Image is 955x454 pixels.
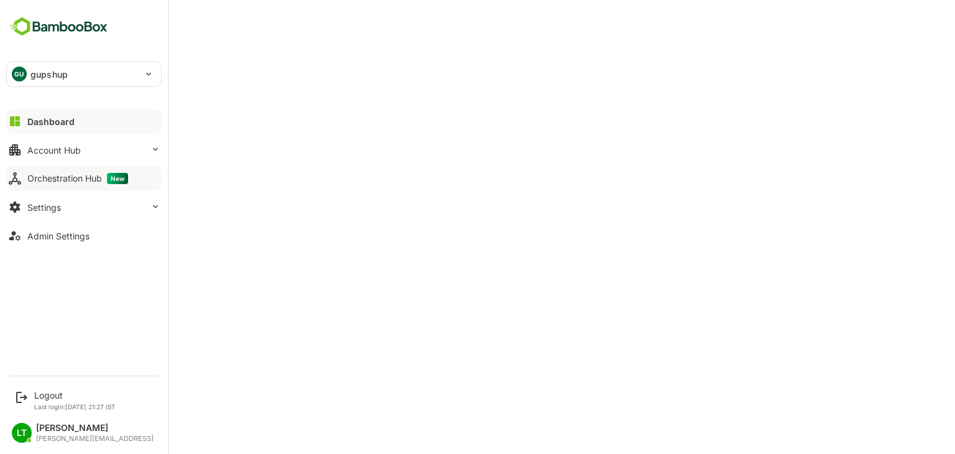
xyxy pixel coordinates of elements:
[34,403,116,410] p: Last login: [DATE] 21:27 IST
[30,68,68,81] p: gupshup
[6,109,162,134] button: Dashboard
[27,173,128,184] div: Orchestration Hub
[6,223,162,248] button: Admin Settings
[36,435,154,443] div: [PERSON_NAME][EMAIL_ADDRESS]
[27,145,81,155] div: Account Hub
[107,173,128,184] span: New
[7,62,161,86] div: GUgupshup
[12,423,32,443] div: LT
[6,137,162,162] button: Account Hub
[6,15,111,39] img: BambooboxFullLogoMark.5f36c76dfaba33ec1ec1367b70bb1252.svg
[6,166,162,191] button: Orchestration HubNew
[27,231,90,241] div: Admin Settings
[27,202,61,213] div: Settings
[6,195,162,220] button: Settings
[36,423,154,433] div: [PERSON_NAME]
[34,390,116,401] div: Logout
[12,67,27,81] div: GU
[27,116,75,127] div: Dashboard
